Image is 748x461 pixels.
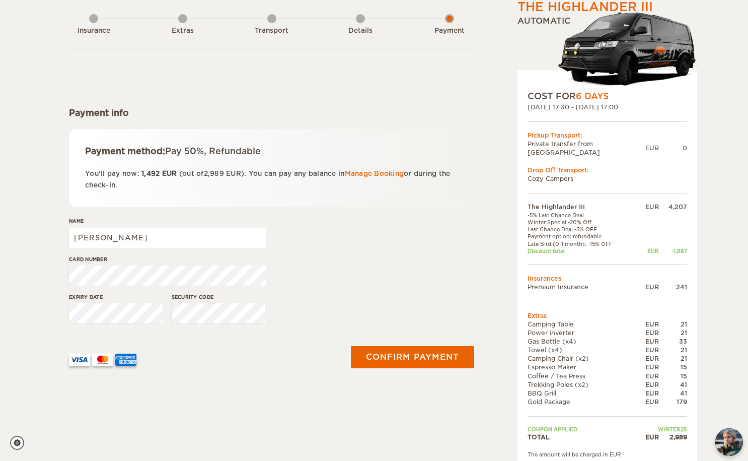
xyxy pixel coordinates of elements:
a: Manage Booking [345,170,404,177]
div: [DATE] 17:30 - [DATE] 17:00 [528,103,687,111]
div: 41 [659,380,687,389]
td: Cozy Campers [528,174,687,183]
label: Security code [172,293,265,301]
div: The amount will be charged in EUR [528,451,687,458]
span: 2,989 [204,170,224,177]
div: 15 [659,372,687,380]
div: -1,867 [659,247,687,254]
div: 21 [659,328,687,337]
td: WINTER25 [635,426,687,433]
td: Extras [528,311,687,320]
span: 1,492 [141,170,160,177]
td: Private transfer from [GEOGRAPHIC_DATA] [528,140,645,157]
div: Details [333,26,388,36]
div: EUR [635,320,659,328]
div: EUR [635,247,659,254]
div: Automatic [517,16,697,90]
td: Towel (x4) [528,346,635,354]
div: Payment [422,26,477,36]
div: EUR [635,354,659,363]
div: EUR [635,363,659,371]
span: 6 Days [576,91,609,101]
div: 179 [659,398,687,406]
div: COST FOR [528,90,687,102]
div: EUR [635,346,659,354]
td: Gas Bottle (x4) [528,337,635,346]
td: Last Chance Deal -5% OFF [528,226,635,233]
td: The Highlander III [528,203,635,211]
td: Payment option: refundable [528,233,635,240]
div: EUR [635,203,659,211]
div: 15 [659,363,687,371]
button: chat-button [715,428,743,456]
td: Coffee / Tea Press [528,372,635,380]
label: Name [69,217,266,225]
label: Card number [69,255,266,263]
img: Freyja at Cozy Campers [715,428,743,456]
a: Cookie settings [10,436,31,450]
div: Extras [155,26,210,36]
div: 2,989 [659,433,687,441]
div: 41 [659,389,687,398]
div: Pickup Transport: [528,131,687,140]
label: Expiry date [69,293,163,301]
img: mastercard [92,354,113,366]
td: -5% Last Chance Deal [528,212,635,219]
div: EUR [635,433,659,441]
span: Pay 50%, Refundable [165,146,261,156]
td: Camping Table [528,320,635,328]
div: EUR [635,337,659,346]
div: Payment info [69,107,474,119]
td: Insurances [528,274,687,283]
div: EUR [645,144,659,152]
div: 21 [659,346,687,354]
span: EUR [226,170,241,177]
div: Drop Off Transport: [528,166,687,174]
div: EUR [635,398,659,406]
td: Trekking Poles (x2) [528,380,635,389]
td: Camping Chair (x2) [528,354,635,363]
p: You'll pay now: (out of ). You can pay any balance in or during the check-in. [85,168,458,191]
div: Insurance [66,26,121,36]
td: Discount total [528,247,635,254]
td: Power inverter [528,328,635,337]
img: AMEX [115,354,136,366]
td: BBQ Grill [528,389,635,398]
td: Winter Special -20% Off [528,219,635,226]
div: 33 [659,337,687,346]
div: 0 [659,144,687,152]
div: EUR [635,328,659,337]
div: EUR [635,283,659,291]
td: Gold Package [528,398,635,406]
div: EUR [635,380,659,389]
div: EUR [635,372,659,380]
div: Payment method: [85,145,458,157]
span: EUR [162,170,177,177]
div: 4,207 [659,203,687,211]
td: TOTAL [528,433,635,441]
div: 21 [659,320,687,328]
td: Espresso Maker [528,363,635,371]
img: VISA [69,354,90,366]
div: Transport [244,26,300,36]
td: Coupon applied [528,426,635,433]
div: 241 [659,283,687,291]
td: Late Bird (0-1 month): -15% OFF [528,240,635,247]
img: stor-langur-4.png [558,7,697,90]
div: EUR [635,389,659,398]
div: 21 [659,354,687,363]
button: Confirm payment [351,346,474,368]
td: Premium Insurance [528,283,635,291]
